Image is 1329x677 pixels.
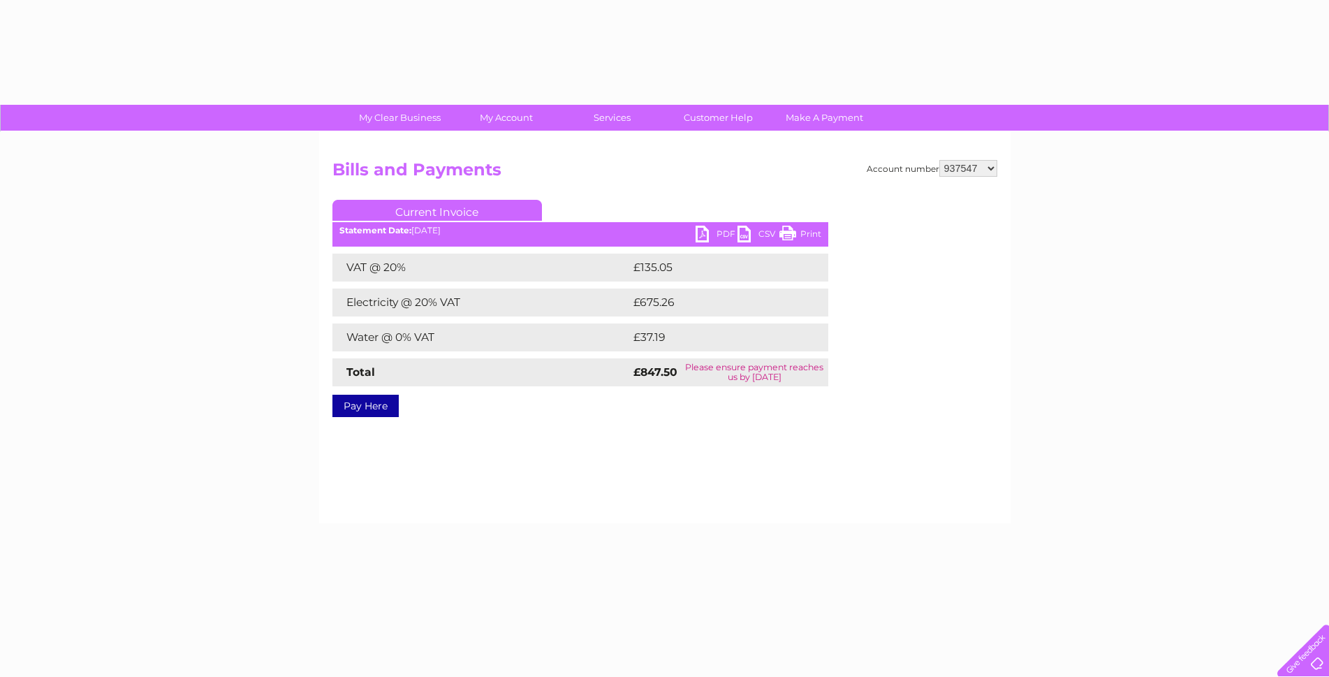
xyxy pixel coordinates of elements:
td: Electricity @ 20% VAT [332,289,630,316]
h2: Bills and Payments [332,160,997,187]
td: VAT @ 20% [332,254,630,282]
div: [DATE] [332,226,828,235]
strong: Total [346,365,375,379]
td: Water @ 0% VAT [332,323,630,351]
td: £675.26 [630,289,803,316]
a: Customer Help [661,105,776,131]
a: Services [555,105,670,131]
div: Account number [867,160,997,177]
strong: £847.50 [633,365,677,379]
a: Pay Here [332,395,399,417]
td: Please ensure payment reaches us by [DATE] [681,358,828,386]
a: PDF [696,226,737,246]
b: Statement Date: [339,225,411,235]
a: My Account [448,105,564,131]
a: Current Invoice [332,200,542,221]
td: £37.19 [630,323,798,351]
a: CSV [737,226,779,246]
a: Make A Payment [767,105,882,131]
td: £135.05 [630,254,802,282]
a: Print [779,226,821,246]
a: My Clear Business [342,105,457,131]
